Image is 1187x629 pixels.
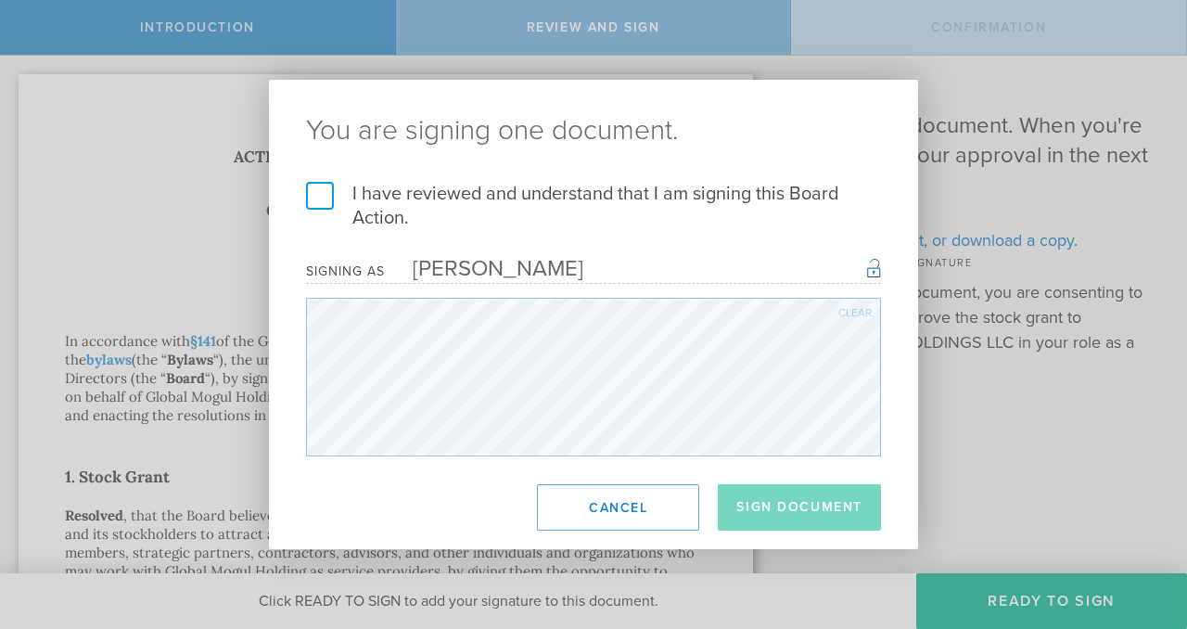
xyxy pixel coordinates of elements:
[385,255,583,282] div: [PERSON_NAME]
[537,484,699,531] button: Cancel
[306,263,385,279] div: Signing as
[306,182,881,230] label: I have reviewed and understand that I am signing this Board Action.
[718,484,881,531] button: Sign Document
[306,117,881,145] ng-pluralize: You are signing one document.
